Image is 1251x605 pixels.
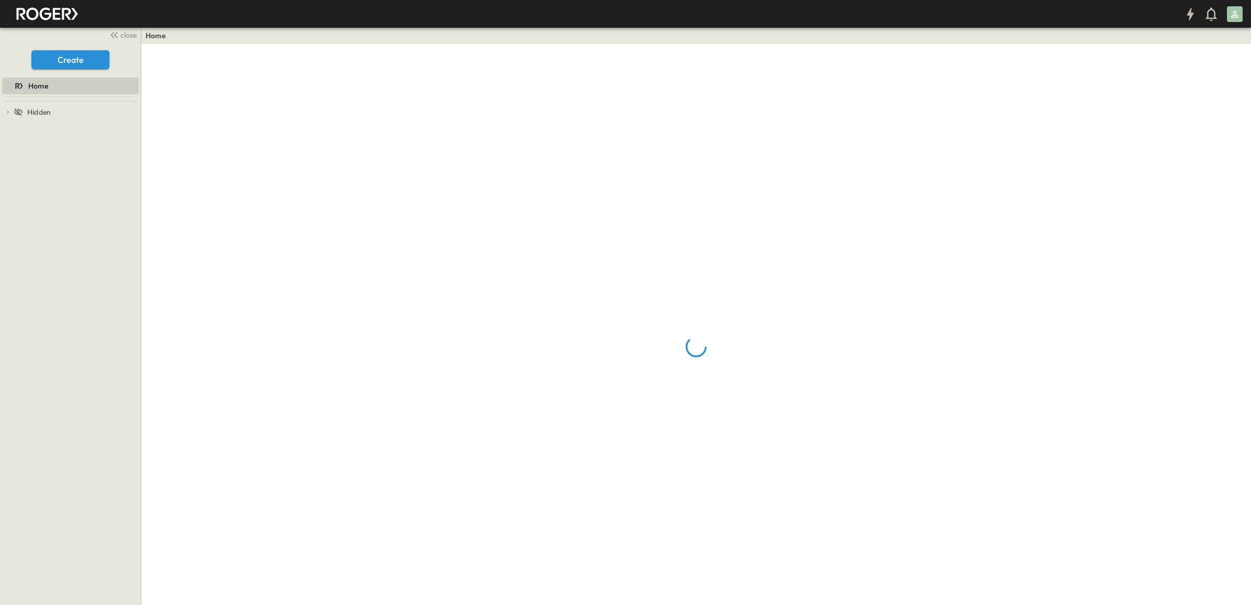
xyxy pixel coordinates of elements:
nav: breadcrumbs [146,30,172,41]
button: Create [31,50,109,69]
a: Home [2,79,137,93]
button: close [105,27,139,42]
span: Home [28,81,48,91]
a: Home [146,30,166,41]
span: close [120,30,137,40]
span: Hidden [27,107,51,117]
